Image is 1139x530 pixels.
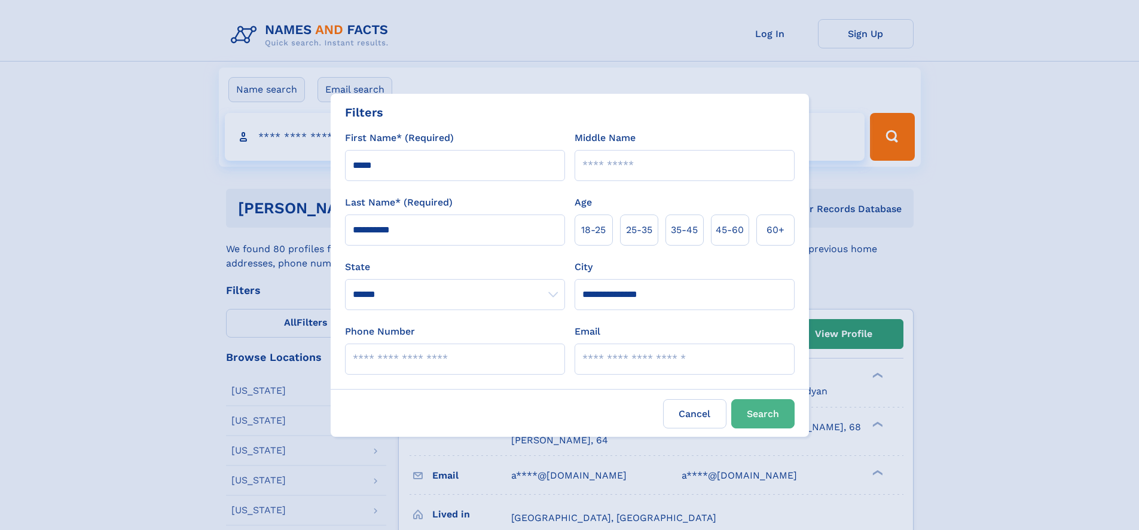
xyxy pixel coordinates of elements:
[731,399,795,428] button: Search
[581,223,606,237] span: 18‑25
[345,260,565,274] label: State
[345,131,454,145] label: First Name* (Required)
[575,260,593,274] label: City
[663,399,726,428] label: Cancel
[575,195,592,210] label: Age
[716,223,744,237] span: 45‑60
[345,324,415,339] label: Phone Number
[345,103,383,121] div: Filters
[671,223,698,237] span: 35‑45
[626,223,652,237] span: 25‑35
[575,324,600,339] label: Email
[767,223,784,237] span: 60+
[575,131,636,145] label: Middle Name
[345,195,453,210] label: Last Name* (Required)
